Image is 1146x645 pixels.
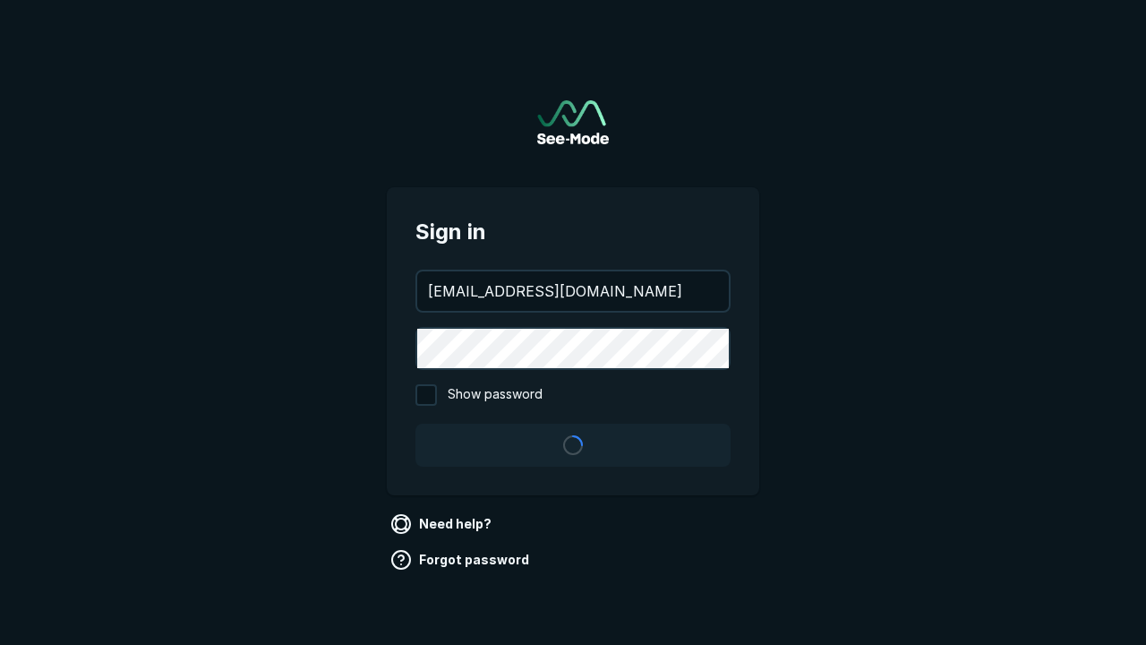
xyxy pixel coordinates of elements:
img: See-Mode Logo [537,100,609,144]
a: Need help? [387,510,499,538]
span: Show password [448,384,543,406]
a: Forgot password [387,546,536,574]
input: your@email.com [417,271,729,311]
span: Sign in [415,216,731,248]
a: Go to sign in [537,100,609,144]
